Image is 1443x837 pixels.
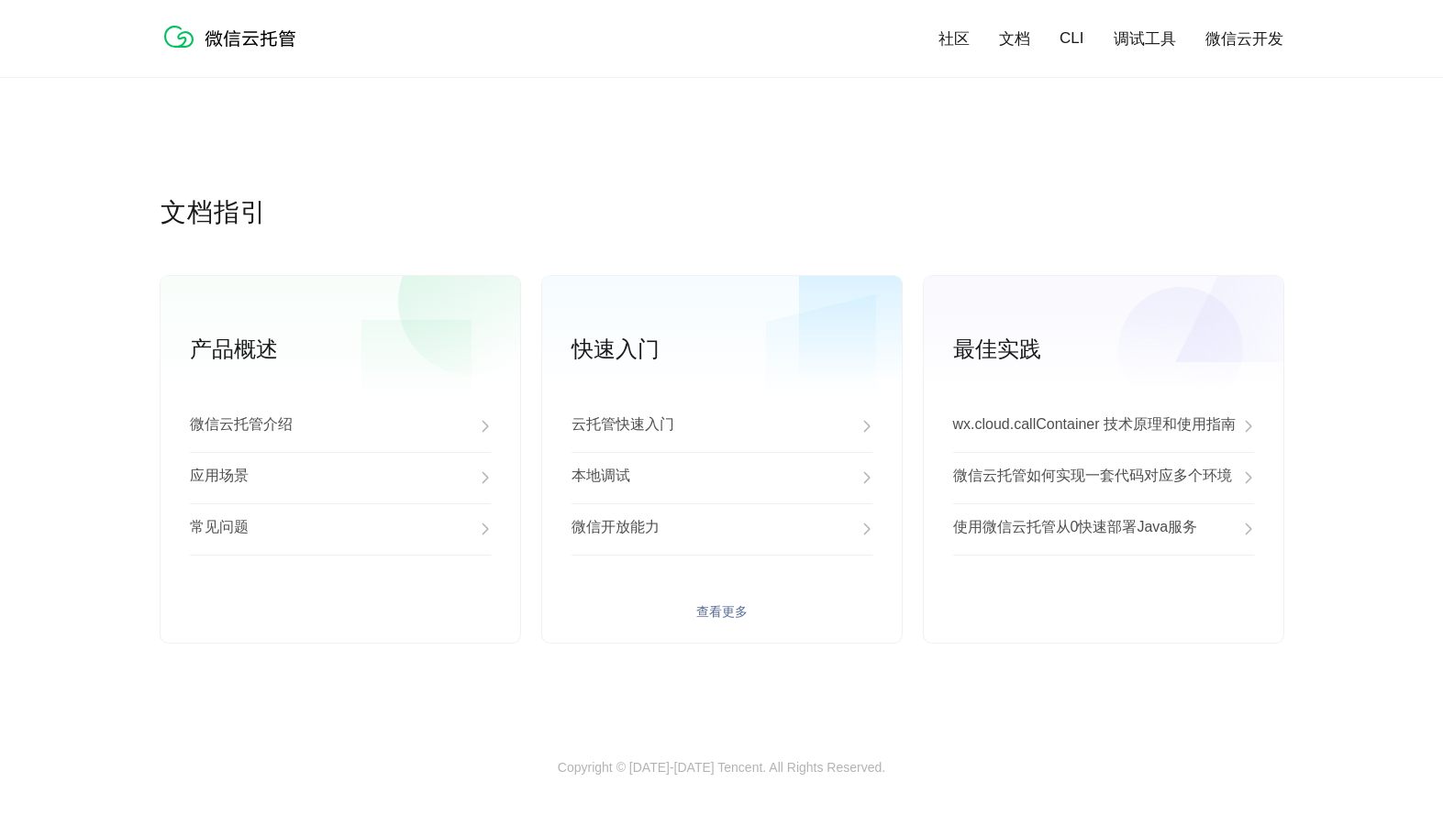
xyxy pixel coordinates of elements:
[953,415,1237,437] p: wx.cloud.callContainer 技术原理和使用指南
[572,503,872,555] a: 微信开放能力
[572,604,872,621] a: 查看更多
[1060,29,1083,48] a: CLI
[572,518,660,540] p: 微信开放能力
[953,452,1254,503] a: 微信云托管如何实现一套代码对应多个环境
[953,503,1254,555] a: 使用微信云托管从0快速部署Java服务
[953,518,1198,540] p: 使用微信云托管从0快速部署Java服务
[190,503,491,555] a: 常见问题
[572,335,902,364] p: 快速入门
[572,467,630,489] p: 本地调试
[190,415,293,437] p: 微信云托管介绍
[572,401,872,452] a: 云托管快速入门
[999,28,1030,50] a: 文档
[953,335,1283,364] p: 最佳实践
[190,467,249,489] p: 应用场景
[161,42,307,58] a: 微信云托管
[190,401,491,452] a: 微信云托管介绍
[572,452,872,503] a: 本地调试
[572,415,674,437] p: 云托管快速入门
[938,28,970,50] a: 社区
[190,335,520,364] p: 产品概述
[190,518,249,540] p: 常见问题
[1205,28,1283,50] a: 微信云开发
[161,18,307,55] img: 微信云托管
[558,760,885,778] p: Copyright © [DATE]-[DATE] Tencent. All Rights Reserved.
[953,401,1254,452] a: wx.cloud.callContainer 技术原理和使用指南
[953,604,1254,621] a: 查看更多
[953,467,1232,489] p: 微信云托管如何实现一套代码对应多个环境
[190,604,491,621] a: 查看更多
[161,195,1283,232] p: 文档指引
[190,452,491,503] a: 应用场景
[1114,28,1176,50] a: 调试工具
